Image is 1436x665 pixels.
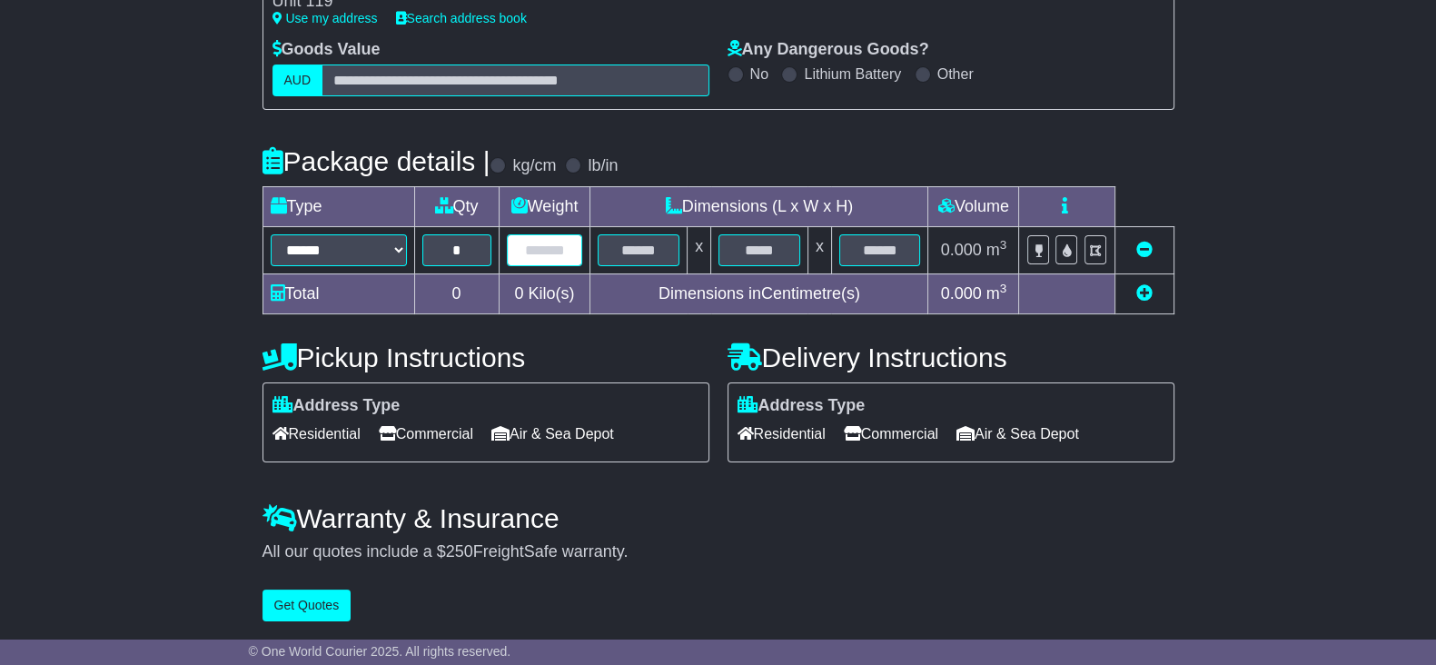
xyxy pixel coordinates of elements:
[272,396,401,416] label: Address Type
[262,590,352,621] button: Get Quotes
[379,420,473,448] span: Commercial
[937,65,974,83] label: Other
[262,146,490,176] h4: Package details |
[844,420,938,448] span: Commercial
[941,241,982,259] span: 0.000
[1000,282,1007,295] sup: 3
[262,342,709,372] h4: Pickup Instructions
[262,186,414,226] td: Type
[514,284,523,303] span: 0
[262,542,1174,562] div: All our quotes include a $ FreightSafe warranty.
[688,226,711,273] td: x
[396,11,527,25] a: Search address book
[1136,241,1153,259] a: Remove this item
[804,65,901,83] label: Lithium Battery
[272,420,361,448] span: Residential
[590,273,928,313] td: Dimensions in Centimetre(s)
[738,396,866,416] label: Address Type
[738,420,826,448] span: Residential
[491,420,614,448] span: Air & Sea Depot
[499,186,590,226] td: Weight
[446,542,473,561] span: 250
[272,11,378,25] a: Use my address
[512,156,556,176] label: kg/cm
[986,284,1007,303] span: m
[1000,238,1007,252] sup: 3
[272,65,323,96] label: AUD
[728,40,929,60] label: Any Dangerous Goods?
[956,420,1079,448] span: Air & Sea Depot
[414,273,499,313] td: 0
[262,273,414,313] td: Total
[807,226,831,273] td: x
[1136,284,1153,303] a: Add new item
[728,342,1174,372] h4: Delivery Instructions
[262,503,1174,533] h4: Warranty & Insurance
[928,186,1019,226] td: Volume
[590,186,928,226] td: Dimensions (L x W x H)
[272,40,381,60] label: Goods Value
[986,241,1007,259] span: m
[414,186,499,226] td: Qty
[750,65,768,83] label: No
[249,644,511,659] span: © One World Courier 2025. All rights reserved.
[588,156,618,176] label: lb/in
[941,284,982,303] span: 0.000
[499,273,590,313] td: Kilo(s)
